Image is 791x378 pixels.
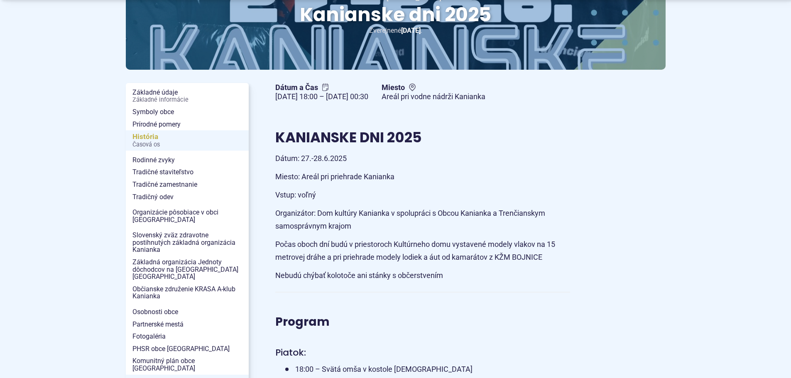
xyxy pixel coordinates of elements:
span: Organizácie pôsobiace v obci [GEOGRAPHIC_DATA] [132,206,242,226]
figcaption: [DATE] 18:00 – [DATE] 00:30 [275,92,368,102]
a: Tradičné staviteľstvo [126,166,249,178]
p: Organizátor: Dom kultúry Kanianka v spolupráci s Obcou Kanianka a Trenčianskym samosprávnym krajom [275,207,570,232]
span: Symboly obce [132,106,242,118]
span: Občianske združenie KRASA A-klub Kanianka [132,283,242,302]
span: Fotogaléria [132,330,242,343]
a: HistóriaČasová os [126,130,249,151]
span: Program [275,314,330,330]
a: Rodinné zvyky [126,154,249,166]
span: Časová os [132,141,242,148]
span: Tradičné zamestnanie [132,178,242,191]
span: Piatok: [275,346,306,359]
span: Základná organizácia Jednoty dôchodcov na [GEOGRAPHIC_DATA] [GEOGRAPHIC_DATA] [132,256,242,283]
a: Tradičné zamestnanie [126,178,249,191]
span: Kanianske dni 2025 [300,1,491,28]
a: Fotogaléria [126,330,249,343]
a: Občianske združenie KRASA A-klub Kanianka [126,283,249,302]
span: Základné informácie [132,97,242,103]
span: Prírodné pomery [132,118,242,131]
p: Počas oboch dní budú v priestoroch Kultúrneho domu vystavené modely vlakov na 15 metrovej dráhe a... [275,238,570,263]
p: Nebudú chýbať kolotoče ani stánky s občerstvením [275,269,570,282]
a: Partnerské mestá [126,318,249,331]
a: Slovenský zväz zdravotne postihnutých základná organizácia Kanianka [126,229,249,256]
p: Miesto: Areál pri priehrade Kanianka [275,171,570,183]
p: Zverejnené . [152,25,639,36]
a: Osobnosti obce [126,306,249,318]
span: Slovenský zväz zdravotne postihnutých základná organizácia Kanianka [132,229,242,256]
span: PHSR obce [GEOGRAPHIC_DATA] [132,343,242,355]
span: KANIANSKE DNI 2025 [275,127,422,147]
li: 18:00 – Svätá omša v kostole [DEMOGRAPHIC_DATA] [285,363,570,376]
figcaption: Areál pri vodne nádrži Kanianka [382,92,485,102]
span: Miesto [382,83,485,93]
a: Prírodné pomery [126,118,249,131]
span: História [132,130,242,151]
a: Organizácie pôsobiace v obci [GEOGRAPHIC_DATA] [126,206,249,226]
a: Základné údajeZákladné informácie [126,86,249,106]
span: Dátum a Čas [275,83,368,93]
span: Tradičné staviteľstvo [132,166,242,178]
span: Základné údaje [132,86,242,106]
span: Komunitný plán obce [GEOGRAPHIC_DATA] [132,355,242,374]
span: Partnerské mestá [132,318,242,331]
p: Dátum: 27.-28.6.2025 [275,152,570,165]
span: [DATE] [401,27,421,34]
span: Rodinné zvyky [132,154,242,166]
span: Tradičný odev [132,191,242,203]
a: Komunitný plán obce [GEOGRAPHIC_DATA] [126,355,249,374]
span: Osobnosti obce [132,306,242,318]
p: Vstup: voľný [275,189,570,202]
a: Základná organizácia Jednoty dôchodcov na [GEOGRAPHIC_DATA] [GEOGRAPHIC_DATA] [126,256,249,283]
a: Tradičný odev [126,191,249,203]
a: Symboly obce [126,106,249,118]
a: PHSR obce [GEOGRAPHIC_DATA] [126,343,249,355]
